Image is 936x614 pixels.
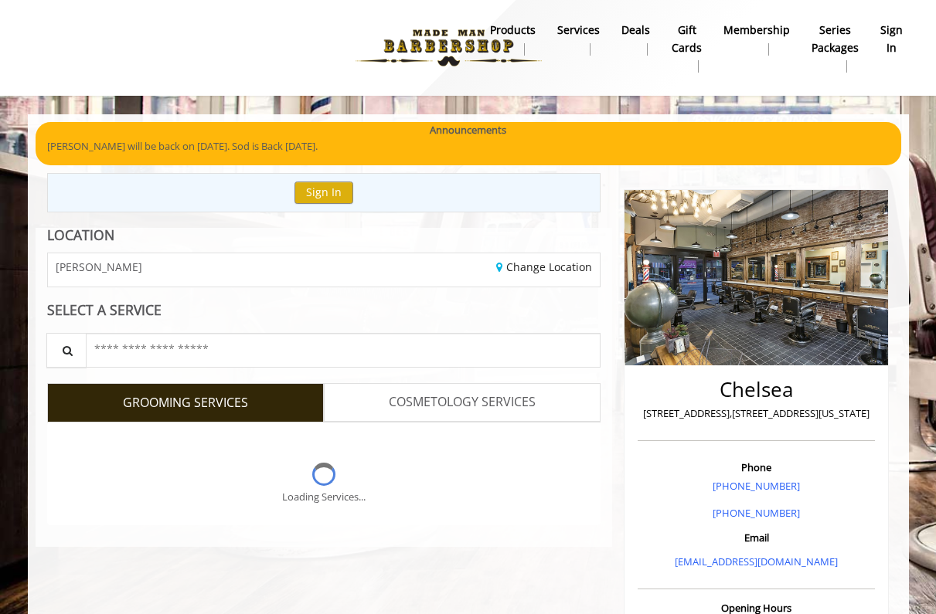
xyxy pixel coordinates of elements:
[713,479,800,493] a: [PHONE_NUMBER]
[479,19,546,59] a: Productsproducts
[642,405,871,422] p: [STREET_ADDRESS],[STREET_ADDRESS][US_STATE]
[642,532,871,543] h3: Email
[880,22,903,56] b: sign in
[713,19,801,59] a: MembershipMembership
[56,261,142,273] span: [PERSON_NAME]
[557,22,600,39] b: Services
[642,462,871,473] h3: Phone
[723,22,790,39] b: Membership
[430,122,506,138] b: Announcements
[675,555,838,568] a: [EMAIL_ADDRESS][DOMAIN_NAME]
[812,22,859,56] b: Series packages
[713,506,800,520] a: [PHONE_NUMBER]
[282,489,366,505] div: Loading Services...
[389,392,536,412] span: COSMETOLOGY SERVICES
[47,226,114,244] b: LOCATION
[870,19,914,59] a: sign insign in
[661,19,713,76] a: Gift cardsgift cards
[621,22,650,39] b: Deals
[672,22,702,56] b: gift cards
[496,260,592,274] a: Change Location
[801,19,870,76] a: Series packagesSeries packages
[342,5,555,90] img: Made Man Barbershop logo
[123,393,248,413] span: GROOMING SERVICES
[294,181,353,204] button: Sign In
[47,422,601,525] div: Grooming services
[47,303,601,317] div: SELECT A SERVICE
[490,22,536,39] b: products
[611,19,661,59] a: DealsDeals
[46,333,87,368] button: Service Search
[642,378,871,401] h2: Chelsea
[546,19,611,59] a: ServicesServices
[638,602,875,613] h3: Opening Hours
[47,138,890,154] p: [PERSON_NAME] will be back on [DATE]. Sod is Back [DATE].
